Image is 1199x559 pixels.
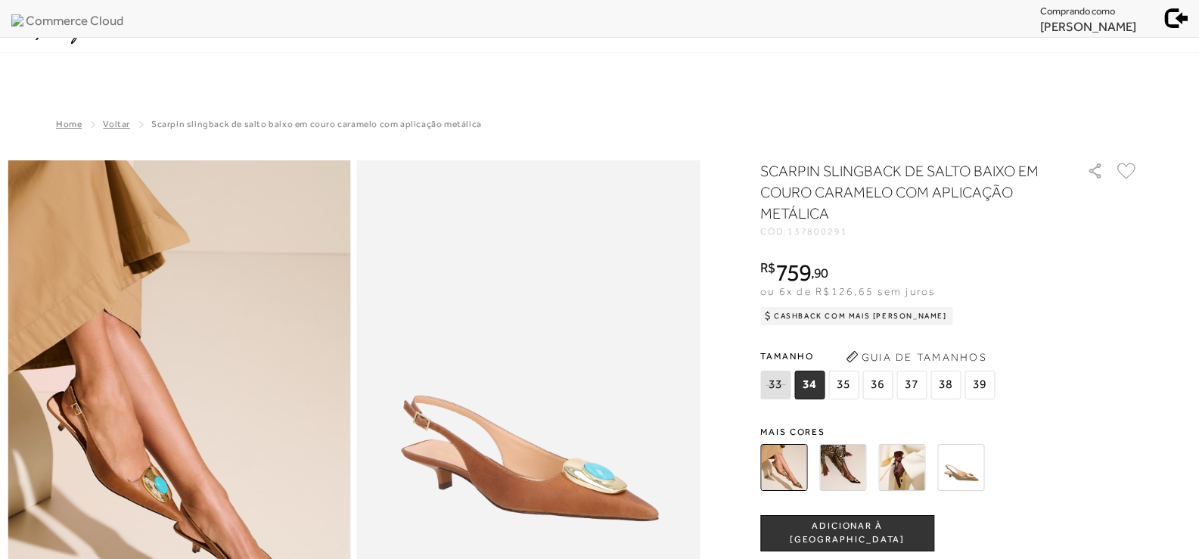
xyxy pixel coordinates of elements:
[760,371,791,399] span: 33
[828,371,859,399] span: 35
[11,14,23,26] img: oracle_logo.svg
[896,371,927,399] span: 37
[760,515,934,551] button: ADICIONAR À [GEOGRAPHIC_DATA]
[937,444,984,491] img: SCARPIN SLINGBACK DE SALTO BAIXO EM VERNIZ VERDE ASPARGO COM APLICAÇÃO METÁLICA
[775,259,811,286] span: 759
[761,520,933,546] span: ADICIONAR À [GEOGRAPHIC_DATA]
[56,119,82,129] a: Home
[760,427,1138,436] span: Mais cores
[930,371,961,399] span: 38
[1040,5,1115,17] span: Comprando como
[819,444,866,491] img: SCARPIN SLINGBACK DE SALTO BAIXO EM VERNIZ PRETO COM APLICAÇÃO METÁLICA
[840,345,992,369] button: Guia de Tamanhos
[760,160,1044,224] h1: SCARPIN SLINGBACK DE SALTO BAIXO EM COURO CARAMELO COM APLICAÇÃO METÁLICA
[814,265,828,281] span: 90
[787,226,848,237] span: 137800291
[760,307,953,325] div: Cashback com Mais [PERSON_NAME]
[103,119,130,129] a: Voltar
[151,119,482,129] span: SCARPIN SLINGBACK DE SALTO BAIXO EM COURO CARAMELO COM APLICAÇÃO METÁLICA
[862,371,893,399] span: 36
[811,266,828,280] i: ,
[1040,19,1136,34] span: [PERSON_NAME]
[760,261,775,275] i: R$
[760,285,935,297] span: ou 6x de R$126,65 sem juros
[794,371,825,399] span: 34
[760,345,999,368] span: Tamanho
[760,444,807,491] img: SCARPIN SLINGBACK DE SALTO BAIXO EM COURO CARAMELO COM APLICAÇÃO METÁLICA
[964,371,995,399] span: 39
[26,13,123,28] span: Commerce Cloud
[760,227,1063,236] div: CÓD:
[878,444,925,491] img: SCARPIN SLINGBACK DE SALTO BAIXO EM VERNIZ CAFÉ COM APLICAÇÃO METÁLICA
